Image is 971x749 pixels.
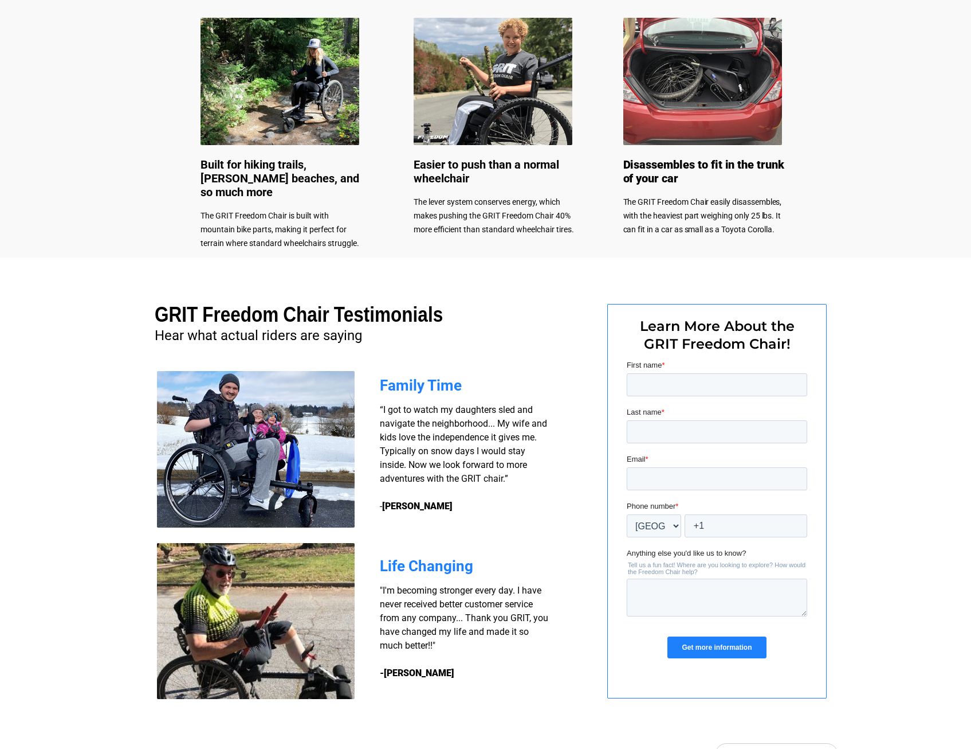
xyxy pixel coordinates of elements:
[380,585,548,651] span: "I'm becoming stronger every day. I have never received better customer service from any company....
[155,327,362,344] span: Hear what actual riders are saying
[623,158,784,185] span: Disassembles to fit in the trunk of your car
[640,318,795,352] span: Learn More About the GRIT Freedom Chair!
[380,668,454,678] strong: -[PERSON_NAME]
[201,158,359,199] span: Built for hiking trails, [PERSON_NAME] beaches, and so much more
[201,211,359,248] span: The GRIT Freedom Chair is built with mountain bike parts, making it perfect for terrain where sta...
[155,303,443,326] span: GRIT Freedom Chair Testimonials
[414,197,574,234] span: The lever system conserves energy, which makes pushing the GRIT Freedom Chair 40% more efficient ...
[623,197,782,234] span: The GRIT Freedom Chair easily disassembles, with the heaviest part weighing only 25 lbs. It can f...
[380,557,473,575] span: Life Changing
[414,158,559,185] span: Easier to push than a normal wheelchair
[627,360,807,668] iframe: Form 0
[382,501,453,512] strong: [PERSON_NAME]
[380,377,462,394] span: Family Time
[380,404,547,512] span: “I got to watch my daughters sled and navigate the neighborhood... My wife and kids love the inde...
